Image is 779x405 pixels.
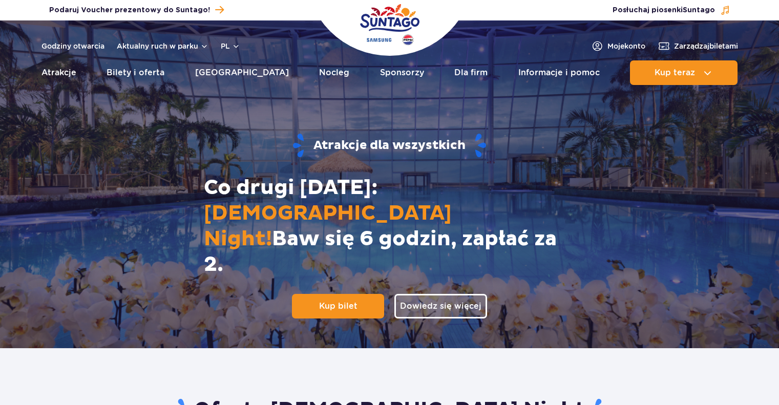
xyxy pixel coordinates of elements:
a: Atrakcje [41,60,76,85]
button: Aktualny ruch w parku [117,42,208,50]
span: Posłuchaj piosenki [613,5,715,15]
h1: Co drugi [DATE]: Baw się 6 godzin, zapłać za 2. [196,175,584,278]
span: Moje konto [607,41,645,51]
a: Dla firm [454,60,488,85]
a: Sponsorzy [380,60,424,85]
span: Suntago [683,7,715,14]
a: [GEOGRAPHIC_DATA] [195,60,289,85]
a: Kup bilet [292,294,384,318]
span: Dowiedz się więcej [400,301,481,312]
button: Posłuchaj piosenkiSuntago [613,5,730,15]
a: Informacje i pomoc [518,60,600,85]
a: Dowiedz się więcej [394,294,487,318]
a: Godziny otwarcia [41,41,104,51]
span: Podaruj Voucher prezentowy do Suntago! [49,5,210,15]
strong: Atrakcje dla wszystkich [60,133,719,159]
a: Bilety i oferta [107,60,164,85]
a: Mojekonto [591,40,645,52]
button: Kup teraz [630,60,738,85]
span: Kup teraz [655,68,695,77]
a: Zarządzajbiletami [658,40,738,52]
span: Kup bilet [319,301,357,312]
button: pl [221,41,240,51]
a: Podaruj Voucher prezentowy do Suntago! [49,3,224,17]
a: Nocleg [319,60,349,85]
span: [DEMOGRAPHIC_DATA] Night! [204,201,452,252]
span: Zarządzaj biletami [674,41,738,51]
